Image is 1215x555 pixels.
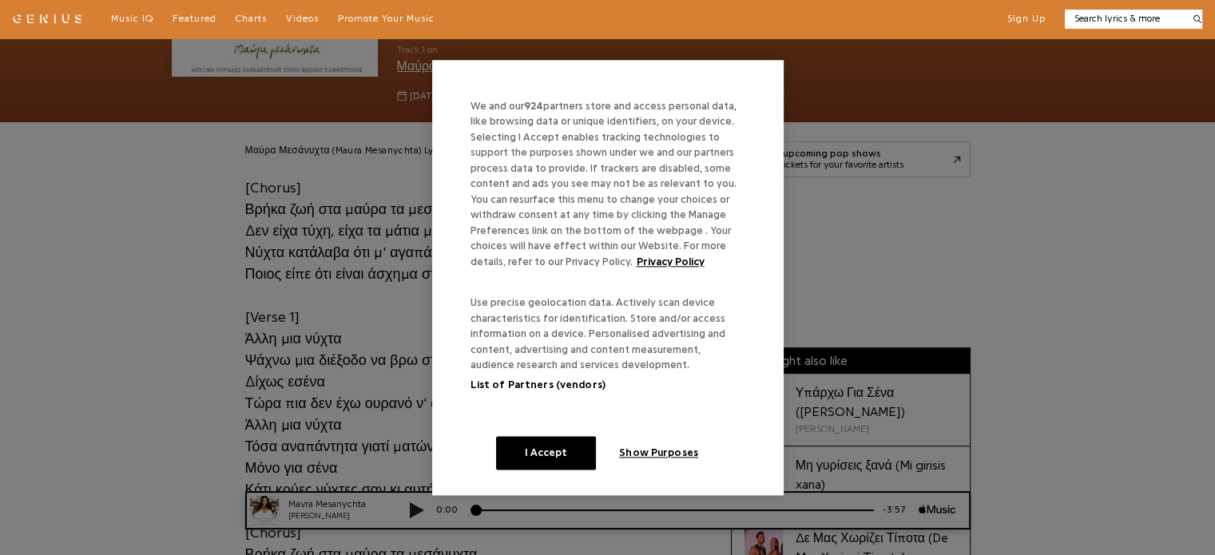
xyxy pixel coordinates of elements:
[56,19,152,31] div: [PERSON_NAME]
[338,14,435,23] span: Promote Your Music
[637,256,705,267] a: More information about your privacy, opens in a new tab
[432,60,784,495] div: Cookie banner
[173,13,216,26] a: Featured
[471,98,759,295] div: We and our partners store and access personal data, like browsing data or unique identifiers, on ...
[432,60,784,495] div: Privacy
[286,14,319,23] span: Videos
[286,13,319,26] a: Videos
[1007,13,1046,26] button: Sign Up
[18,5,46,34] img: 72x72bb.jpg
[236,13,267,26] a: Charts
[471,295,745,392] p: Use precise geolocation data. Actively scan device characteristics for identification. Store and/...
[609,437,709,470] button: Show Purposes, Opens the preference center dialog
[496,437,596,470] button: I Accept
[56,6,152,20] div: Mavra Mesanychta
[111,13,153,26] a: Music IQ
[338,13,435,26] a: Promote Your Music
[641,12,686,26] div: -3:57
[1065,12,1184,26] input: Search lyrics & more
[236,14,267,23] span: Charts
[173,14,216,23] span: Featured
[471,377,606,393] button: List of Partners (vendors)
[524,101,543,111] span: 924
[111,14,153,23] span: Music IQ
